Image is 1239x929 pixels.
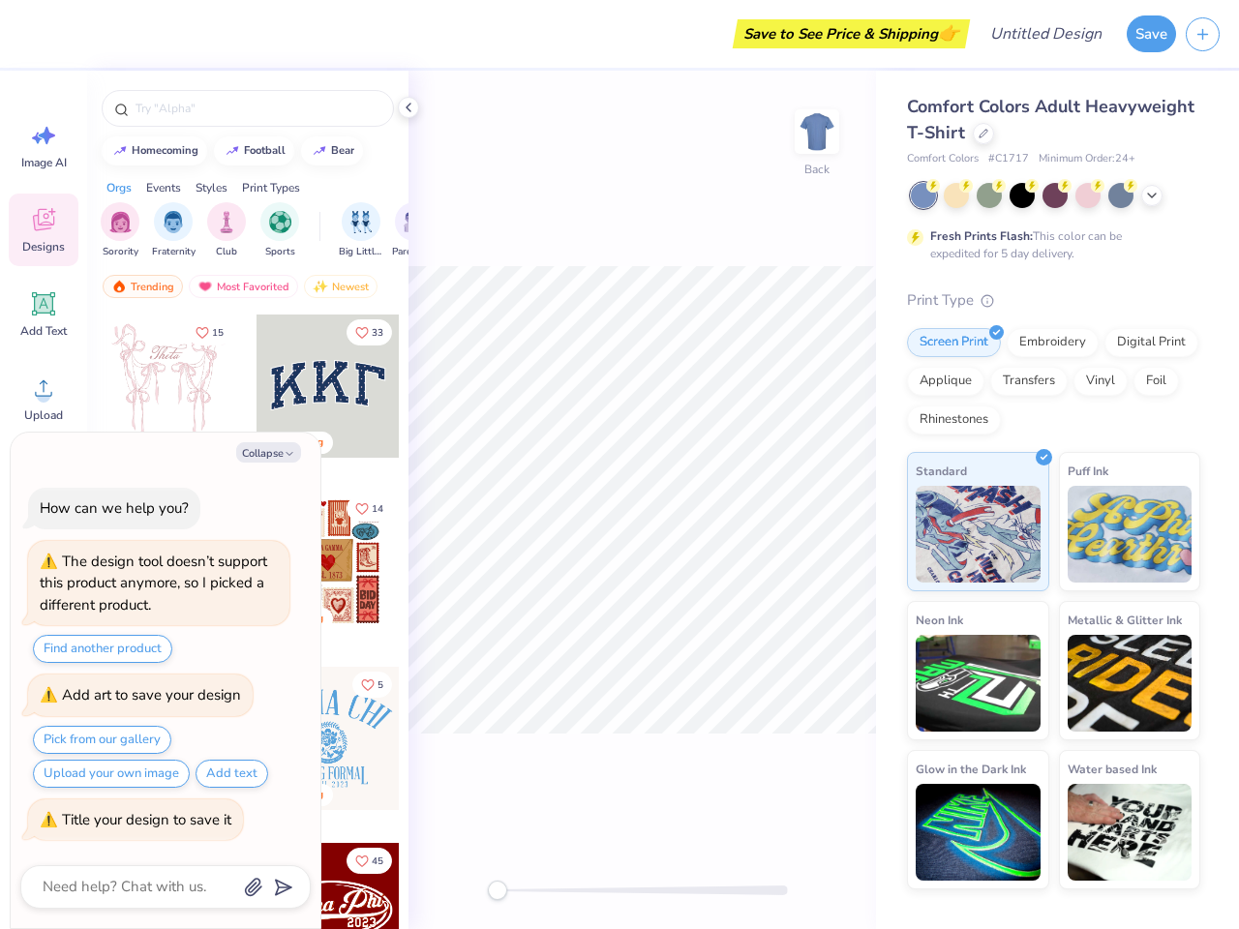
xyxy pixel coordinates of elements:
[21,155,67,170] span: Image AI
[1007,328,1099,357] div: Embroidery
[1068,486,1193,583] img: Puff Ink
[269,211,291,233] img: Sports Image
[260,202,299,259] div: filter for Sports
[907,405,1001,435] div: Rhinestones
[930,227,1168,262] div: This color can be expedited for 5 day delivery.
[1104,328,1198,357] div: Digital Print
[372,328,383,338] span: 33
[189,275,298,298] div: Most Favorited
[916,784,1041,881] img: Glow in the Dark Ink
[134,99,381,118] input: Try "Alpha"
[347,495,392,522] button: Like
[804,161,830,178] div: Back
[40,552,267,614] div: The design tool doesn’t support this product anymore, so I picked a different product.
[392,245,437,259] span: Parent's Weekend
[1068,759,1157,779] span: Water based Ink
[798,112,836,151] img: Back
[347,848,392,874] button: Like
[907,289,1200,312] div: Print Type
[260,202,299,259] button: filter button
[301,136,363,165] button: bear
[1068,784,1193,881] img: Water based Ink
[102,136,207,165] button: homecoming
[216,211,237,233] img: Club Image
[339,202,383,259] div: filter for Big Little Reveal
[331,145,354,156] div: bear
[33,760,190,788] button: Upload your own image
[339,202,383,259] button: filter button
[265,245,295,259] span: Sports
[1068,610,1182,630] span: Metallic & Glitter Ink
[1127,15,1176,52] button: Save
[207,202,246,259] button: filter button
[101,202,139,259] button: filter button
[1068,635,1193,732] img: Metallic & Glitter Ink
[244,145,286,156] div: football
[372,504,383,514] span: 14
[339,245,383,259] span: Big Little Reveal
[916,759,1026,779] span: Glow in the Dark Ink
[378,680,383,690] span: 5
[1039,151,1135,167] span: Minimum Order: 24 +
[1133,367,1179,396] div: Foil
[352,672,392,698] button: Like
[62,810,231,829] div: Title your design to save it
[916,486,1041,583] img: Standard
[916,635,1041,732] img: Neon Ink
[304,275,378,298] div: Newest
[242,179,300,196] div: Print Types
[152,245,196,259] span: Fraternity
[101,202,139,259] div: filter for Sorority
[938,21,959,45] span: 👉
[916,461,967,481] span: Standard
[106,179,132,196] div: Orgs
[392,202,437,259] div: filter for Parent's Weekend
[207,202,246,259] div: filter for Club
[907,328,1001,357] div: Screen Print
[103,245,138,259] span: Sorority
[975,15,1117,53] input: Untitled Design
[112,145,128,157] img: trend_line.gif
[236,442,301,463] button: Collapse
[132,145,198,156] div: homecoming
[212,328,224,338] span: 15
[196,179,227,196] div: Styles
[40,498,189,518] div: How can we help you?
[62,685,241,704] div: Add art to save your design
[312,145,327,157] img: trend_line.gif
[990,367,1068,396] div: Transfers
[916,610,963,630] span: Neon Ink
[111,280,127,293] img: trending.gif
[152,202,196,259] button: filter button
[163,211,184,233] img: Fraternity Image
[988,151,1029,167] span: # C1717
[152,202,196,259] div: filter for Fraternity
[313,280,328,293] img: newest.gif
[33,726,171,754] button: Pick from our gallery
[33,635,172,663] button: Find another product
[738,19,965,48] div: Save to See Price & Shipping
[347,319,392,345] button: Like
[1073,367,1128,396] div: Vinyl
[109,211,132,233] img: Sorority Image
[1068,461,1108,481] span: Puff Ink
[197,280,213,293] img: most_fav.gif
[930,228,1033,244] strong: Fresh Prints Flash:
[214,136,294,165] button: football
[22,239,65,255] span: Designs
[146,179,181,196] div: Events
[103,275,183,298] div: Trending
[404,211,426,233] img: Parent's Weekend Image
[907,367,984,396] div: Applique
[350,211,372,233] img: Big Little Reveal Image
[488,881,507,900] div: Accessibility label
[196,760,268,788] button: Add text
[392,202,437,259] button: filter button
[20,323,67,339] span: Add Text
[907,95,1194,144] span: Comfort Colors Adult Heavyweight T-Shirt
[225,145,240,157] img: trend_line.gif
[216,245,237,259] span: Club
[372,856,383,866] span: 45
[907,151,979,167] span: Comfort Colors
[187,319,232,345] button: Like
